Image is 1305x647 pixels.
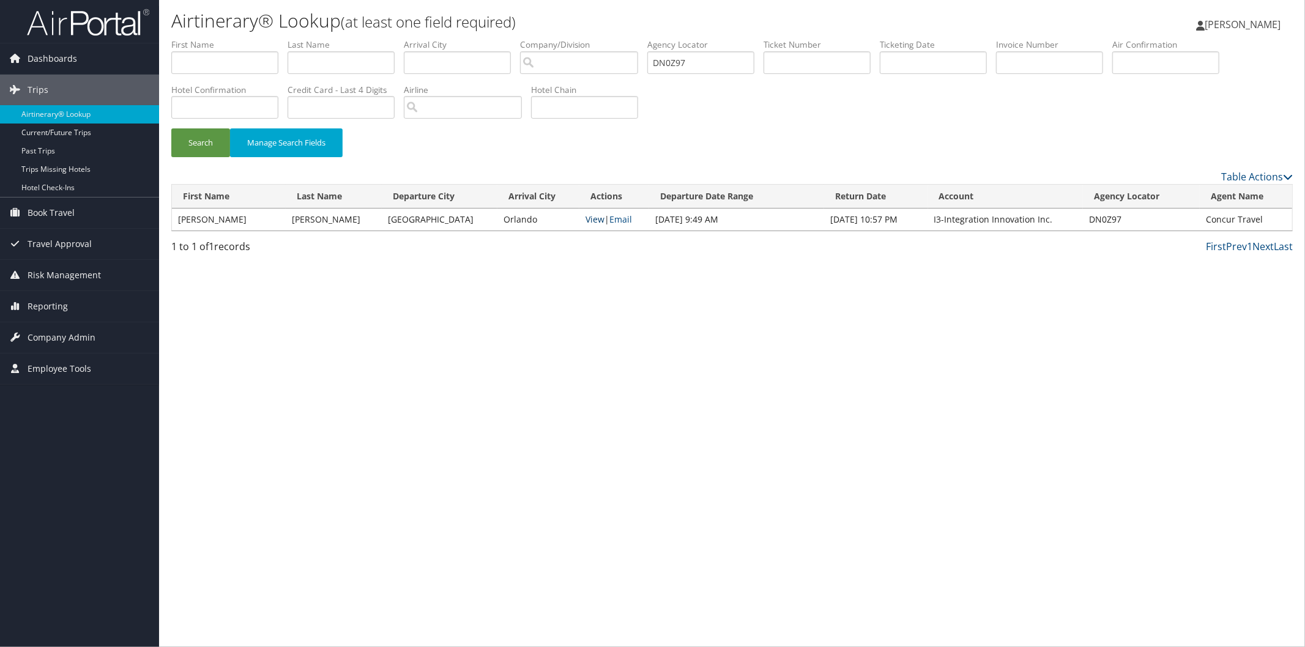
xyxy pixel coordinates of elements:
label: Airline [404,84,531,96]
a: View [586,213,604,225]
span: Trips [28,75,48,105]
label: Company/Division [520,39,647,51]
td: [DATE] 9:49 AM [649,209,824,231]
th: Return Date: activate to sort column ascending [824,185,928,209]
span: Travel Approval [28,229,92,259]
label: Air Confirmation [1112,39,1229,51]
label: Hotel Chain [531,84,647,96]
label: Invoice Number [996,39,1112,51]
td: [PERSON_NAME] [172,209,286,231]
td: Concur Travel [1200,209,1292,231]
label: First Name [171,39,288,51]
th: Last Name: activate to sort column ascending [286,185,382,209]
small: (at least one field required) [341,12,516,32]
th: Actions [579,185,649,209]
span: Reporting [28,291,68,322]
a: Next [1252,240,1274,253]
label: Ticket Number [764,39,880,51]
td: | [579,209,649,231]
td: I3-Integration Innovation Inc. [928,209,1084,231]
span: Dashboards [28,43,77,74]
th: Agent Name [1200,185,1292,209]
td: [GEOGRAPHIC_DATA] [382,209,498,231]
h1: Airtinerary® Lookup [171,8,919,34]
button: Manage Search Fields [230,128,343,157]
a: 1 [1247,240,1252,253]
button: Search [171,128,230,157]
th: Agency Locator: activate to sort column ascending [1083,185,1200,209]
div: 1 to 1 of records [171,239,438,260]
a: First [1206,240,1226,253]
span: 1 [209,240,214,253]
td: [PERSON_NAME] [286,209,382,231]
label: Agency Locator [647,39,764,51]
td: Orlando [497,209,579,231]
span: Company Admin [28,322,95,353]
img: airportal-logo.png [27,8,149,37]
label: Ticketing Date [880,39,996,51]
label: Hotel Confirmation [171,84,288,96]
a: Prev [1226,240,1247,253]
a: Email [609,213,632,225]
th: Account: activate to sort column ascending [928,185,1084,209]
th: Arrival City: activate to sort column ascending [497,185,579,209]
td: [DATE] 10:57 PM [824,209,928,231]
label: Last Name [288,39,404,51]
span: Employee Tools [28,353,91,384]
span: [PERSON_NAME] [1205,18,1281,31]
a: Last [1274,240,1293,253]
label: Arrival City [404,39,520,51]
th: Departure City: activate to sort column ascending [382,185,498,209]
span: Risk Management [28,260,101,290]
th: First Name: activate to sort column ascending [172,185,286,209]
th: Departure Date Range: activate to sort column ascending [649,185,824,209]
label: Credit Card - Last 4 Digits [288,84,404,96]
td: DN0Z97 [1083,209,1200,231]
a: Table Actions [1221,170,1293,183]
span: Book Travel [28,198,75,228]
a: [PERSON_NAME] [1196,6,1293,43]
